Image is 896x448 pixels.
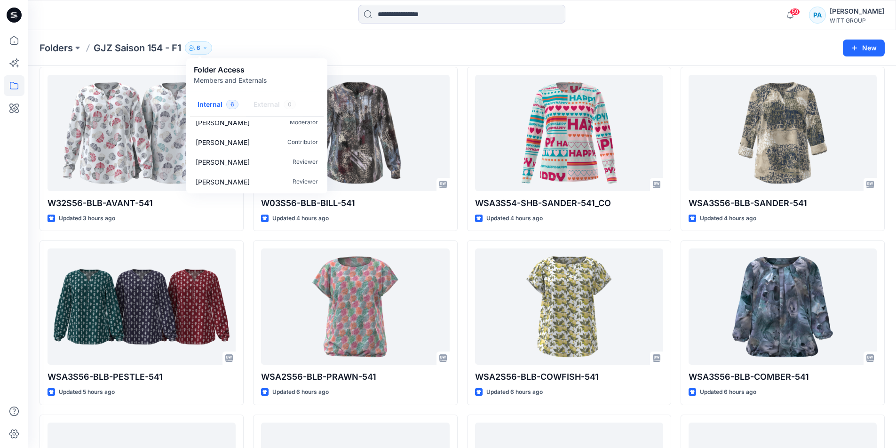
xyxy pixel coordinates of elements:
[790,8,800,16] span: 59
[284,100,296,109] span: 0
[188,152,325,172] a: [PERSON_NAME]Reviewer
[293,177,318,187] p: Reviewer
[475,370,663,384] p: WSA2S56-BLB-COWFISH-541
[261,75,449,191] a: W03S56-BLB-BILL-541
[48,75,236,191] a: W32S56-BLB-AVANT-541
[293,157,318,167] p: Reviewer
[190,93,246,117] button: Internal
[475,248,663,365] a: WSA2S56-BLB-COWFISH-541
[689,197,877,210] p: WSA3S56-BLB-SANDER-541
[59,214,115,224] p: Updated 3 hours ago
[185,41,212,55] button: 6
[287,137,318,147] p: Contributor
[188,112,325,132] a: [PERSON_NAME]Moderator
[689,248,877,365] a: WSA3S56-BLB-COMBER-541
[700,214,756,224] p: Updated 4 hours ago
[59,387,115,397] p: Updated 5 hours ago
[188,132,325,152] a: [PERSON_NAME]Contributor
[272,387,329,397] p: Updated 6 hours ago
[94,41,181,55] p: GJZ Saison 154 - F1
[843,40,885,56] button: New
[830,17,884,24] div: WITT GROUP
[475,197,663,210] p: WSA3S54-SHB-SANDER-541_CO
[194,75,267,85] p: Members and Externals
[486,387,543,397] p: Updated 6 hours ago
[196,137,250,147] p: Ida Hecht
[48,248,236,365] a: WSA3S56-BLB-PESTLE-541
[197,43,200,53] p: 6
[486,214,543,224] p: Updated 4 hours ago
[226,100,238,109] span: 6
[188,172,325,192] a: [PERSON_NAME]Reviewer
[830,6,884,17] div: [PERSON_NAME]
[475,75,663,191] a: WSA3S54-SHB-SANDER-541_CO
[689,370,877,384] p: WSA3S56-BLB-COMBER-541
[40,41,73,55] a: Folders
[196,157,250,167] p: Ella Gurin
[194,64,267,75] p: Folder Access
[290,118,318,128] p: Moderator
[809,7,826,24] div: PA
[272,214,329,224] p: Updated 4 hours ago
[261,197,449,210] p: W03S56-BLB-BILL-541
[261,370,449,384] p: WSA2S56-BLB-PRAWN-541
[261,248,449,365] a: WSA2S56-BLB-PRAWN-541
[246,93,303,117] button: External
[689,75,877,191] a: WSA3S56-BLB-SANDER-541
[48,197,236,210] p: W32S56-BLB-AVANT-541
[48,370,236,384] p: WSA3S56-BLB-PESTLE-541
[196,118,250,128] p: Marlies Schmidt
[196,177,250,187] p: Franzis Hofmann
[700,387,756,397] p: Updated 6 hours ago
